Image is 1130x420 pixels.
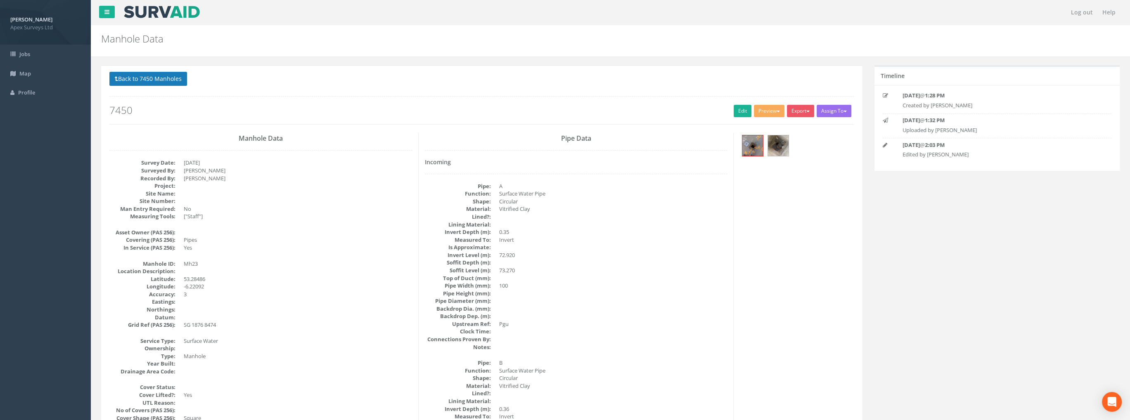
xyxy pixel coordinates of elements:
dt: Datum: [109,314,175,321]
dd: ["Staff"] [184,212,412,220]
dt: Lined?: [425,213,491,221]
dt: No of Covers (PAS 256): [109,406,175,414]
p: Uploaded by [PERSON_NAME] [903,126,1091,134]
dt: Connections Proven By: [425,335,491,343]
dt: Pipe: [425,182,491,190]
strong: 2:03 PM [925,141,945,149]
div: Open Intercom Messenger [1102,392,1122,412]
dd: 0.35 [499,228,727,236]
p: @ [903,116,1091,124]
dt: Northings: [109,306,175,314]
dd: 100 [499,282,727,290]
dt: Measured To: [425,236,491,244]
dt: Backdrop Dia. (mm): [425,305,491,313]
dd: 3 [184,290,412,298]
a: Edit [734,105,751,117]
dt: Cover Status: [109,383,175,391]
span: Map [19,70,31,77]
dt: Cover Lifted?: [109,391,175,399]
dd: 72.920 [499,251,727,259]
dt: Grid Ref (PAS 256): [109,321,175,329]
img: 157b2fd2-1260-7909-bd2b-1db6ab4e1f6b_b4de1625-3770-7c17-acbb-bb964abfd31d_thumb.jpg [768,135,789,156]
strong: 1:32 PM [925,116,945,124]
dt: Accuracy: [109,290,175,298]
dt: Notes: [425,343,491,351]
dd: Yes [184,244,412,252]
dt: Soffit Depth (m): [425,259,491,267]
dd: Manhole [184,352,412,360]
strong: 1:28 PM [925,92,945,99]
dt: Ownership: [109,344,175,352]
dt: Asset Owner (PAS 256): [109,229,175,236]
dt: Man Entry Required: [109,205,175,213]
dt: Function: [425,367,491,375]
p: @ [903,141,1091,149]
dt: Manhole ID: [109,260,175,268]
p: Created by [PERSON_NAME] [903,101,1091,109]
h5: Timeline [881,73,905,79]
dt: Latitude: [109,275,175,283]
dt: Pipe Width (mm): [425,282,491,290]
dt: Lined?: [425,389,491,397]
dt: UTL Reason: [109,399,175,407]
h2: 7450 [109,105,854,116]
dt: Invert Level (m): [425,251,491,259]
dt: Site Number: [109,197,175,205]
dd: Vitrified Clay [499,382,727,390]
dt: Clock Time: [425,328,491,335]
strong: [DATE] [903,141,920,149]
dd: 0.36 [499,405,727,413]
dt: Invert Depth (m): [425,228,491,236]
button: Export [787,105,814,117]
dt: Service Type: [109,337,175,345]
dd: Vitrified Clay [499,205,727,213]
dt: Site Name: [109,190,175,198]
button: Preview [754,105,784,117]
dd: Circular [499,198,727,205]
dt: Upstream Ref: [425,320,491,328]
dd: [PERSON_NAME] [184,167,412,175]
dt: Project: [109,182,175,190]
a: [PERSON_NAME] Apex Surveys Ltd [10,14,81,31]
dt: Measuring Tools: [109,212,175,220]
dt: Function: [425,190,491,198]
strong: [DATE] [903,92,920,99]
dt: Soffit Level (m): [425,267,491,274]
strong: [PERSON_NAME] [10,16,52,23]
dd: Surface Water Pipe [499,190,727,198]
h4: Incoming [425,159,727,165]
dt: Pipe Height (mm): [425,290,491,297]
dt: Location Description: [109,267,175,275]
dt: Pipe: [425,359,491,367]
dd: B [499,359,727,367]
dt: Lining Material: [425,397,491,405]
dt: In Service (PAS 256): [109,244,175,252]
dt: Recorded By: [109,175,175,182]
dt: Surveyed By: [109,167,175,175]
button: Back to 7450 Manholes [109,72,187,86]
span: Apex Surveys Ltd [10,24,81,31]
dt: Lining Material: [425,221,491,229]
dd: 53.28486 [184,275,412,283]
dt: Eastings: [109,298,175,306]
dt: Survey Date: [109,159,175,167]
p: Edited by [PERSON_NAME] [903,151,1091,158]
dd: No [184,205,412,213]
dt: Drainage Area Code: [109,368,175,375]
button: Assign To [817,105,851,117]
dt: Pipe Diameter (mm): [425,297,491,305]
dd: Pipes [184,236,412,244]
dt: Backdrop Dep. (m): [425,312,491,320]
dd: Surface Water Pipe [499,367,727,375]
span: Jobs [19,50,30,58]
dt: Shape: [425,198,491,205]
p: @ [903,92,1091,99]
dt: Shape: [425,374,491,382]
dt: Year Built: [109,360,175,368]
dd: -6.22092 [184,283,412,290]
h3: Manhole Data [109,135,412,142]
dd: Circular [499,374,727,382]
dd: Yes [184,391,412,399]
dd: Pgu [499,320,727,328]
img: 157b2fd2-1260-7909-bd2b-1db6ab4e1f6b_dd111432-ad3b-75f9-c909-41ef261d1b0c_thumb.jpg [742,135,763,156]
